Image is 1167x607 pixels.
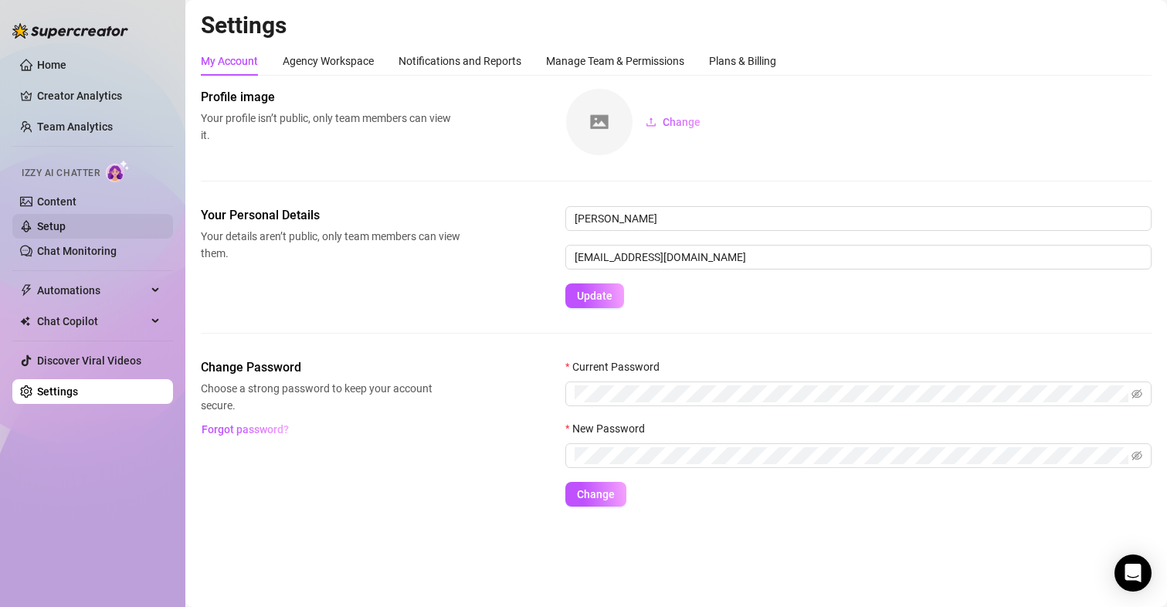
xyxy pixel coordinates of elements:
div: Plans & Billing [709,53,776,70]
span: Your profile isn’t public, only team members can view it. [201,110,460,144]
span: Choose a strong password to keep your account secure. [201,380,460,414]
a: Settings [37,385,78,398]
label: New Password [565,420,655,437]
h2: Settings [201,11,1152,40]
div: Open Intercom Messenger [1114,554,1152,592]
span: Profile image [201,88,460,107]
button: Change [633,110,713,134]
input: Current Password [575,385,1128,402]
label: Current Password [565,358,670,375]
span: Izzy AI Chatter [22,166,100,181]
a: Chat Monitoring [37,245,117,257]
input: New Password [575,447,1128,464]
a: Creator Analytics [37,83,161,108]
span: Forgot password? [202,423,289,436]
a: Team Analytics [37,120,113,133]
input: Enter new email [565,245,1152,270]
div: My Account [201,53,258,70]
span: Automations [37,278,147,303]
span: Update [577,290,612,302]
a: Setup [37,220,66,232]
span: Change [663,116,701,128]
span: Chat Copilot [37,309,147,334]
a: Content [37,195,76,208]
div: Notifications and Reports [399,53,521,70]
span: Change Password [201,358,460,377]
a: Discover Viral Videos [37,354,141,367]
span: eye-invisible [1131,450,1142,461]
img: square-placeholder.png [566,89,633,155]
span: thunderbolt [20,284,32,297]
span: Your Personal Details [201,206,460,225]
span: Change [577,488,615,500]
button: Forgot password? [201,417,289,442]
a: Home [37,59,66,71]
div: Manage Team & Permissions [546,53,684,70]
button: Update [565,283,624,308]
img: AI Chatter [106,160,130,182]
img: logo-BBDzfeDw.svg [12,23,128,39]
img: Chat Copilot [20,316,30,327]
input: Enter name [565,206,1152,231]
button: Change [565,482,626,507]
div: Agency Workspace [283,53,374,70]
span: eye-invisible [1131,388,1142,399]
span: upload [646,117,656,127]
span: Your details aren’t public, only team members can view them. [201,228,460,262]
